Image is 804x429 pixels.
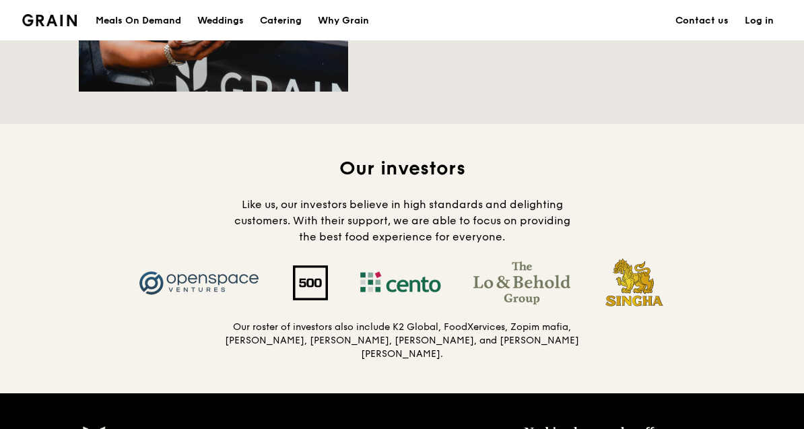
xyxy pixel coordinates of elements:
[737,1,782,41] a: Log in
[277,265,344,300] img: 500 Startups
[252,1,310,41] a: Catering
[122,261,277,304] img: Openspace Ventures
[22,14,77,26] img: Grain
[189,1,252,41] a: Weddings
[96,1,181,41] div: Meals On Demand
[318,1,369,41] div: Why Grain
[234,198,570,243] span: Like us, our investors believe in high standards and delighting customers. With their support, we...
[310,1,377,41] a: Why Grain
[667,1,737,41] a: Contact us
[457,261,587,304] img: The Lo & Behold Group
[197,1,244,41] div: Weddings
[587,256,683,310] img: Singha
[260,1,302,41] div: Catering
[339,157,465,180] span: Our investors
[224,321,580,361] h5: Our roster of investors also include K2 Global, FoodXervices, Zopim mafia, [PERSON_NAME], [PERSON...
[344,261,457,304] img: Cento Ventures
